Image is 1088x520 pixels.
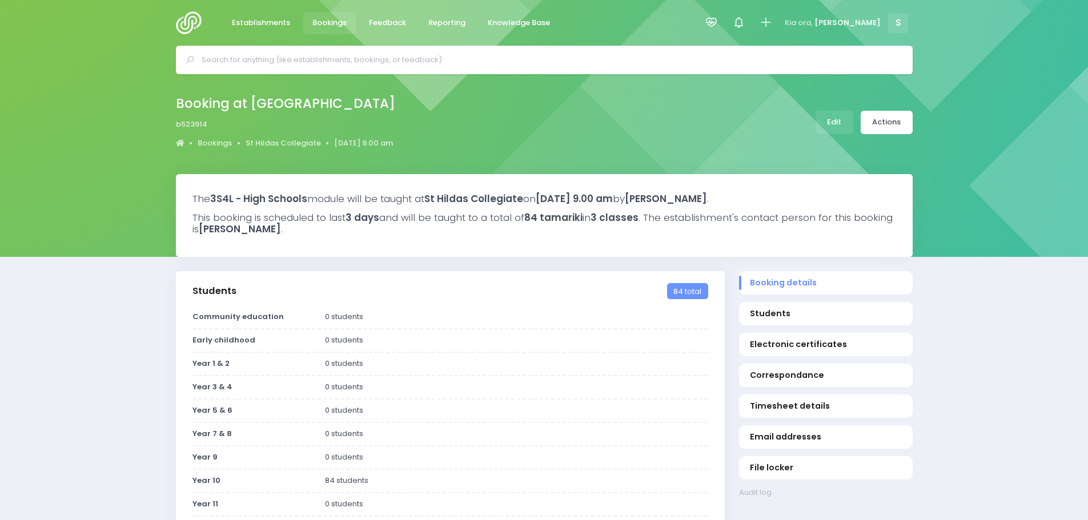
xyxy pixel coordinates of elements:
[176,119,207,130] span: b523914
[210,192,307,205] strong: 3S4L - High Schools
[750,338,901,350] span: Electronic certificates
[198,138,232,149] a: Bookings
[318,311,715,323] div: 0 students
[223,12,300,34] a: Establishments
[192,475,220,486] strong: Year 10
[424,192,523,205] strong: St Hildas Collegiate
[739,333,913,356] a: Electronic certificates
[192,212,896,235] h3: This booking is scheduled to last and will be taught to a total of in . The establishment's conta...
[318,498,715,510] div: 0 students
[192,334,255,345] strong: Early childhood
[739,364,913,387] a: Correspondance
[488,17,550,29] span: Knowledge Base
[318,405,715,416] div: 0 students
[888,13,908,33] span: S
[199,222,281,236] strong: [PERSON_NAME]
[192,405,232,416] strong: Year 5 & 6
[192,452,218,462] strong: Year 9
[176,11,208,34] img: Logo
[816,111,853,134] a: Edit
[192,311,284,322] strong: Community education
[318,428,715,440] div: 0 students
[346,211,379,224] strong: 3 days
[667,283,708,299] span: 84 total
[312,17,347,29] span: Bookings
[303,12,356,34] a: Bookings
[318,381,715,393] div: 0 students
[419,12,475,34] a: Reporting
[750,308,901,320] span: Students
[861,111,913,134] a: Actions
[246,138,321,149] a: St Hildas Collegiate
[814,17,881,29] span: [PERSON_NAME]
[479,12,560,34] a: Knowledge Base
[750,462,901,474] span: File locker
[192,381,232,392] strong: Year 3 & 4
[524,211,583,224] strong: 84 tamariki
[369,17,406,29] span: Feedback
[192,428,232,439] strong: Year 7 & 8
[536,192,613,205] strong: [DATE] 9.00 am
[192,193,896,204] h3: The module will be taught at on by .
[428,17,465,29] span: Reporting
[785,17,813,29] span: Kia ora,
[739,302,913,325] a: Students
[739,271,913,295] a: Booking details
[739,425,913,449] a: Email addresses
[192,358,230,369] strong: Year 1 & 2
[192,285,236,297] h3: Students
[750,369,901,381] span: Correspondance
[739,456,913,479] a: File locker
[750,431,901,443] span: Email addresses
[192,498,218,509] strong: Year 11
[739,394,913,418] a: Timesheet details
[318,358,715,369] div: 0 students
[232,17,290,29] span: Establishments
[318,334,715,346] div: 0 students
[591,211,639,224] strong: 3 classes
[334,138,393,149] a: [DATE] 9.00 am
[360,12,416,34] a: Feedback
[176,96,395,111] h2: Booking at [GEOGRAPHIC_DATA]
[750,400,901,412] span: Timesheet details
[739,487,913,498] a: Audit log
[318,452,715,463] div: 0 students
[625,192,707,205] strong: [PERSON_NAME]
[750,277,901,289] span: Booking details
[318,475,715,486] div: 84 students
[202,51,897,68] input: Search for anything (like establishments, bookings, or feedback)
